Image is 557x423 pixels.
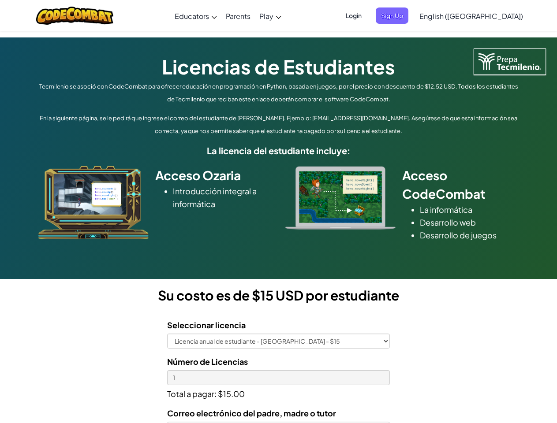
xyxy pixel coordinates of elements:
[402,166,519,203] h2: Acceso CodeCombat
[255,4,286,28] a: Play
[167,407,336,419] label: Correo electrónico del padre, madre o tutor
[340,7,367,24] button: Login
[36,53,521,80] h1: Licencias de Estudiantes
[173,185,272,210] li: Introducción integral a informática
[419,11,523,21] span: English ([GEOGRAPHIC_DATA])
[420,203,519,216] li: La informática
[415,4,527,28] a: English ([GEOGRAPHIC_DATA])
[36,80,521,106] p: Tecmilenio se asoció con CodeCombat para ofrecer educación en programación en Python, basada en j...
[38,166,149,239] img: ozaria_acodus.png
[285,166,396,230] img: type_real_code.png
[167,385,390,400] p: Total a pagar: $15.00
[474,48,546,75] img: Tecmilenio logo
[155,166,272,185] h2: Acceso Ozaria
[420,229,519,241] li: Desarrollo de juegos
[376,7,408,24] button: Sign Up
[175,11,209,21] span: Educators
[36,7,113,25] img: CodeCombat logo
[167,355,248,368] label: Número de Licencias
[259,11,273,21] span: Play
[221,4,255,28] a: Parents
[420,216,519,229] li: Desarrollo web
[170,4,221,28] a: Educators
[36,144,521,157] h5: La licencia del estudiante incluye:
[36,112,521,137] p: En la siguiente página, se le pedirá que ingrese el correo del estudiante de [PERSON_NAME]. Ejemp...
[167,319,246,331] label: Seleccionar licencia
